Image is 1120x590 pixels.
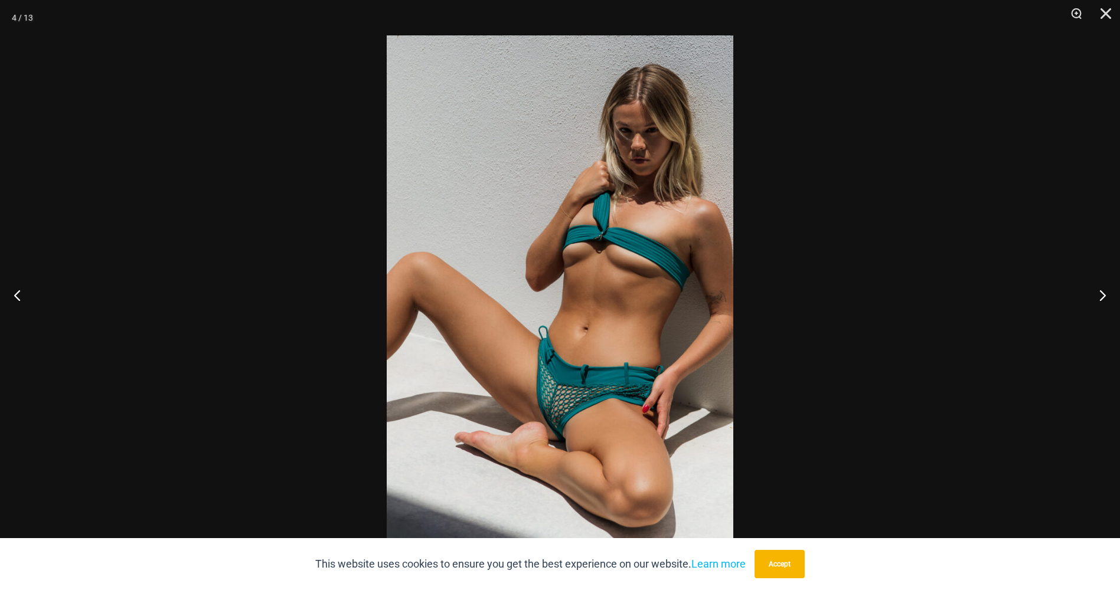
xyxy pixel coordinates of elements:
[691,558,746,570] a: Learn more
[755,550,805,578] button: Accept
[387,35,733,555] img: Lighthouse Jade 516 Shorts 10
[315,555,746,573] p: This website uses cookies to ensure you get the best experience on our website.
[1076,265,1120,324] button: Next
[12,9,33,27] div: 4 / 13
